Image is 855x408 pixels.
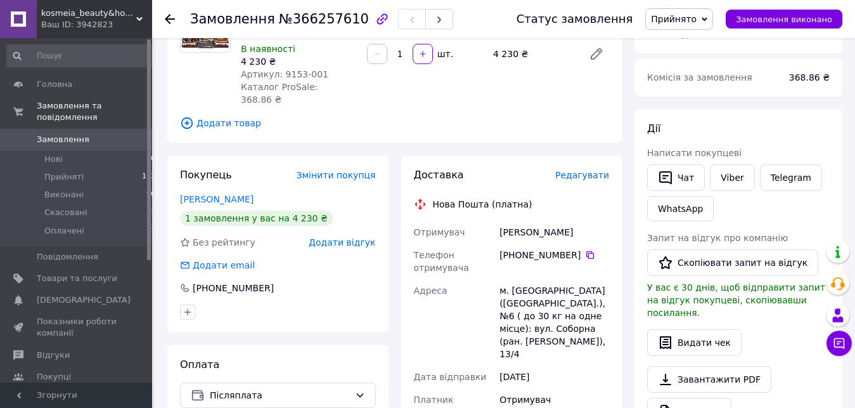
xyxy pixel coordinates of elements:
button: Чат з покупцем [826,331,852,356]
div: [PERSON_NAME] [497,221,612,244]
span: Замовлення виконано [736,15,832,24]
div: [PHONE_NUMBER] [191,282,275,294]
button: Замовлення виконано [726,10,842,29]
span: 71 [146,207,155,218]
span: Змінити покупця [297,170,376,180]
div: Статус замовлення [517,13,633,25]
div: Нова Пошта (платна) [430,198,536,211]
span: kosmeia_beauty&home [41,8,136,19]
span: Післяплата [210,388,350,402]
span: Додати товар [180,116,609,130]
span: Прийнято [651,14,697,24]
span: Телефон отримувача [414,250,469,273]
span: Без рейтингу [193,237,255,247]
div: 4 230 ₴ [241,55,357,68]
a: Viber [710,164,754,191]
a: WhatsApp [647,196,714,221]
span: 1 [151,225,155,237]
span: Доставка [414,169,464,181]
span: Артикул: 9153-001 [241,69,328,79]
span: Відгуки [37,350,70,361]
span: Нові [44,154,63,165]
span: Скасовані [44,207,87,218]
div: Ваш ID: 3942823 [41,19,152,30]
span: [DEMOGRAPHIC_DATA] [37,294,131,306]
span: Запит на відгук про компанію [647,233,788,243]
span: Виконані [44,189,84,201]
span: Замовлення [37,134,89,145]
span: 368.86 ₴ [789,72,830,82]
span: Адреса [414,286,447,296]
button: Видати чек [647,329,742,356]
span: Замовлення та повідомлення [37,100,152,123]
span: 90 [146,189,155,201]
a: Завантажити PDF [647,366,771,393]
span: 163 [142,171,155,183]
span: Написати покупцеві [647,148,742,158]
span: Повідомлення [37,251,98,263]
span: Редагувати [555,170,609,180]
a: Новорічна карусель "Різдвяне диво", 26,5 см ELISEY [241,3,355,39]
span: Оплачені [44,225,84,237]
span: Прийняті [44,171,84,183]
span: Додати відгук [309,237,375,247]
span: Покупці [37,371,71,383]
span: Товари та послуги [37,273,117,284]
a: [PERSON_NAME] [180,194,254,204]
span: Платник [414,395,454,405]
span: Комісія за замовлення [647,72,752,82]
input: Пошук [6,44,157,67]
span: Покупець [180,169,232,181]
span: В наявності [241,44,295,54]
div: шт. [434,48,454,60]
span: Показники роботи компанії [37,316,117,339]
div: 4 230 ₴ [488,45,579,63]
span: Оплата [180,359,219,371]
b: 4 230 ₴ [791,29,830,39]
span: У вас є 30 днів, щоб відправити запит на відгук покупцеві, скопіювавши посилання. [647,282,825,318]
button: Скопіювати запит на відгук [647,249,818,276]
a: Telegram [760,164,822,191]
div: [DATE] [497,365,612,388]
div: Додати email [191,259,256,272]
span: Отримувач [414,227,465,237]
span: Головна [37,79,72,90]
div: [PHONE_NUMBER] [499,249,609,261]
div: Додати email [179,259,256,272]
span: 0 [151,154,155,165]
span: Каталог ProSale: 368.86 ₴ [241,82,318,105]
span: Всього до сплати [647,29,729,39]
div: Повернутися назад [165,13,175,25]
div: м. [GEOGRAPHIC_DATA] ([GEOGRAPHIC_DATA].), №6 ( до 30 кг на одне місце): вул. Соборна (ран. [PERS... [497,279,612,365]
div: 1 замовлення у вас на 4 230 ₴ [180,211,333,226]
span: Замовлення [190,11,275,27]
span: Дата відправки [414,372,487,382]
span: №366257610 [279,11,369,27]
span: Дії [647,122,660,135]
a: Редагувати [584,41,609,67]
button: Чат [647,164,705,191]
